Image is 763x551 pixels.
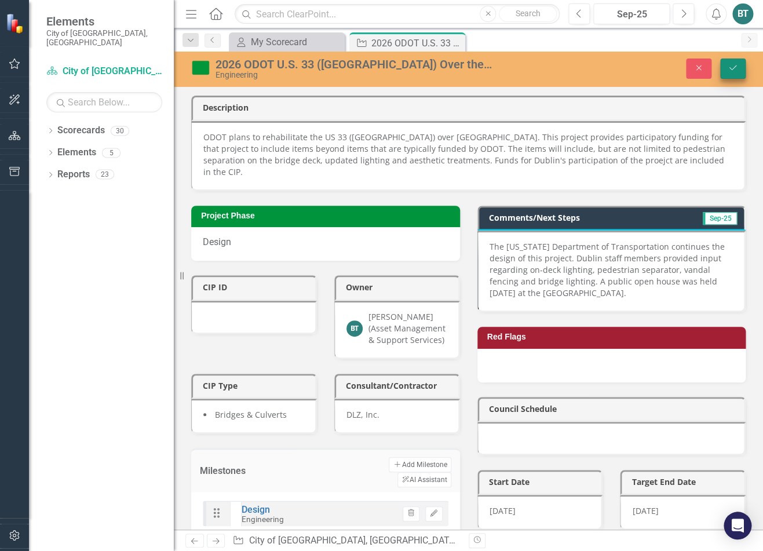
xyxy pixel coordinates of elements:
[703,212,737,225] span: Sep-25
[346,381,452,390] h3: Consultant/Contractor
[203,381,309,390] h3: CIP Type
[57,146,96,159] a: Elements
[235,4,560,24] input: Search ClearPoint...
[371,36,462,50] div: 2026 ODOT U.S. 33 ([GEOGRAPHIC_DATA]) Over the Scioto River
[201,211,454,220] h3: Project Phase
[346,283,452,291] h3: Owner
[215,409,287,420] span: Bridges & Culverts
[203,236,231,247] span: Design
[389,457,451,472] button: Add Milestone
[397,472,451,487] button: AI Assistant
[490,505,516,516] span: [DATE]
[46,92,162,112] input: Search Below...
[191,59,210,77] img: On Target
[490,241,733,299] p: The [US_STATE] Department of Transportation continues the design of this project. Dublin staff me...
[489,404,739,413] h3: Council Schedule
[346,320,363,337] div: BT
[487,333,740,341] h3: Red Flags
[242,504,270,515] a: Design
[232,534,459,548] div: » »
[593,3,670,24] button: Sep-25
[111,126,129,136] div: 30
[249,535,457,546] a: City of [GEOGRAPHIC_DATA], [GEOGRAPHIC_DATA]
[631,477,738,486] h3: Target End Date
[251,35,342,49] div: My Scorecard
[203,132,732,178] p: ODOT plans to rehabilitate the US 33 ([GEOGRAPHIC_DATA]) over [GEOGRAPHIC_DATA]. This project pro...
[200,466,306,476] h3: Milestones
[516,9,541,18] span: Search
[368,311,447,346] div: [PERSON_NAME] (Asset Management & Support Services)
[232,35,342,49] a: My Scorecard
[489,213,669,222] h3: Comments/Next Steps
[57,124,105,137] a: Scorecards
[203,103,738,112] h3: Description
[216,58,494,71] div: 2026 ODOT U.S. 33 ([GEOGRAPHIC_DATA]) Over the Scioto River
[597,8,666,21] div: Sep-25
[46,14,162,28] span: Elements
[499,6,557,22] button: Search
[96,170,114,180] div: 23
[57,168,90,181] a: Reports
[632,505,658,516] span: [DATE]
[6,13,26,34] img: ClearPoint Strategy
[203,283,309,291] h3: CIP ID
[102,148,121,158] div: 5
[242,514,284,524] small: Engineering
[46,28,162,48] small: City of [GEOGRAPHIC_DATA], [GEOGRAPHIC_DATA]
[724,512,751,539] div: Open Intercom Messenger
[46,65,162,78] a: City of [GEOGRAPHIC_DATA], [GEOGRAPHIC_DATA]
[732,3,753,24] button: BT
[346,409,379,420] span: DLZ, Inc.
[489,477,596,486] h3: Start Date
[216,71,494,79] div: Engineering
